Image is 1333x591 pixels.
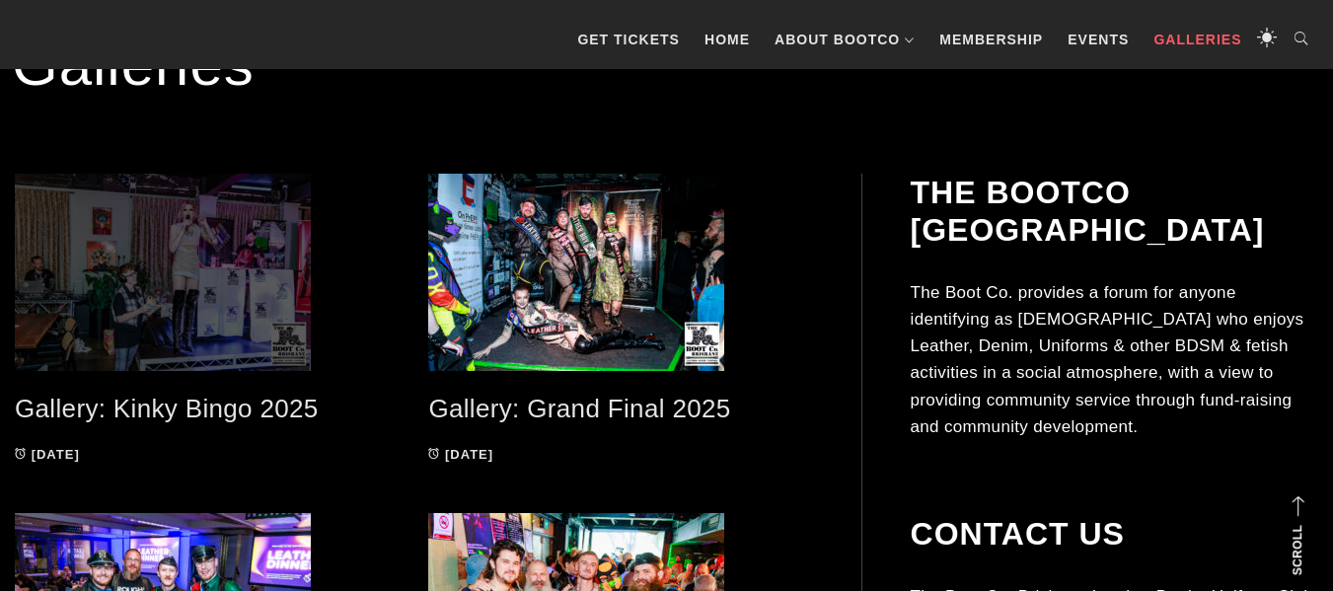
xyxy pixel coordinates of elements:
[695,10,760,69] a: Home
[911,174,1318,250] h2: The BootCo [GEOGRAPHIC_DATA]
[765,10,925,69] a: About BootCo
[15,394,319,423] a: Gallery: Kinky Bingo 2025
[1058,10,1139,69] a: Events
[911,279,1318,440] p: The Boot Co. provides a forum for anyone identifying as [DEMOGRAPHIC_DATA] who enjoys Leather, De...
[929,10,1053,69] a: Membership
[567,10,690,69] a: GET TICKETS
[1291,525,1304,575] strong: Scroll
[15,447,80,462] a: [DATE]
[428,447,493,462] a: [DATE]
[32,447,80,462] time: [DATE]
[445,447,493,462] time: [DATE]
[1144,10,1251,69] a: Galleries
[428,394,730,423] a: Gallery: Grand Final 2025
[911,515,1318,553] h2: Contact Us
